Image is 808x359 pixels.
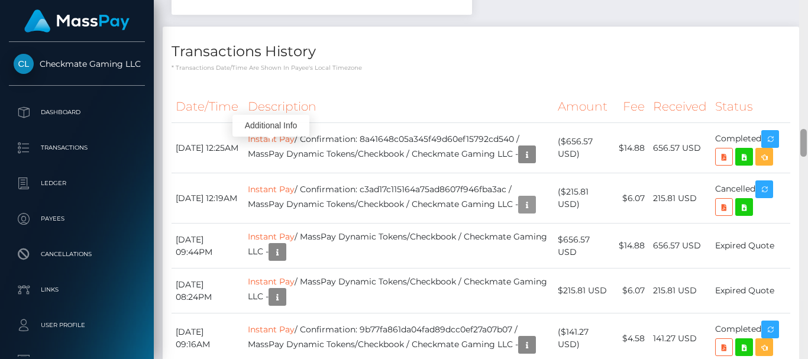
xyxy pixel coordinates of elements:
[14,104,140,121] p: Dashboard
[711,224,790,269] td: Expired Quote
[554,269,615,313] td: $215.81 USD
[9,240,145,269] a: Cancellations
[554,224,615,269] td: $656.57 USD
[248,324,295,335] a: Instant Pay
[9,98,145,127] a: Dashboard
[9,204,145,234] a: Payees
[615,173,649,224] td: $6.07
[172,173,244,224] td: [DATE] 12:19AM
[248,231,295,242] a: Instant Pay
[649,173,711,224] td: 215.81 USD
[615,90,649,123] th: Fee
[649,90,711,123] th: Received
[172,63,790,72] p: * Transactions date/time are shown in payee's local timezone
[554,90,615,123] th: Amount
[649,269,711,313] td: 215.81 USD
[14,316,140,334] p: User Profile
[172,41,790,62] h4: Transactions History
[649,123,711,173] td: 656.57 USD
[711,173,790,224] td: Cancelled
[172,224,244,269] td: [DATE] 09:44PM
[14,54,34,74] img: Checkmate Gaming LLC
[248,276,295,287] a: Instant Pay
[244,123,554,173] td: / Confirmation: 8a41648c05a345f49d60ef15792cd540 / MassPay Dynamic Tokens/Checkbook / Checkmate G...
[649,224,711,269] td: 656.57 USD
[248,134,295,144] a: Instant Pay
[172,123,244,173] td: [DATE] 12:25AM
[711,269,790,313] td: Expired Quote
[244,173,554,224] td: / Confirmation: c3ad17c115164a75ad8607f946fba3ac / MassPay Dynamic Tokens/Checkbook / Checkmate G...
[14,174,140,192] p: Ledger
[248,184,295,195] a: Instant Pay
[711,90,790,123] th: Status
[615,123,649,173] td: $14.88
[9,275,145,305] a: Links
[615,224,649,269] td: $14.88
[9,311,145,340] a: User Profile
[172,90,244,123] th: Date/Time
[554,123,615,173] td: ($656.57 USD)
[615,269,649,313] td: $6.07
[14,139,140,157] p: Transactions
[244,269,554,313] td: / MassPay Dynamic Tokens/Checkbook / Checkmate Gaming LLC -
[9,169,145,198] a: Ledger
[9,133,145,163] a: Transactions
[24,9,130,33] img: MassPay Logo
[244,90,554,123] th: Description
[14,210,140,228] p: Payees
[554,173,615,224] td: ($215.81 USD)
[14,281,140,299] p: Links
[172,269,244,313] td: [DATE] 08:24PM
[14,245,140,263] p: Cancellations
[9,59,145,69] span: Checkmate Gaming LLC
[244,224,554,269] td: / MassPay Dynamic Tokens/Checkbook / Checkmate Gaming LLC -
[711,123,790,173] td: Completed
[232,115,309,137] div: Additional Info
